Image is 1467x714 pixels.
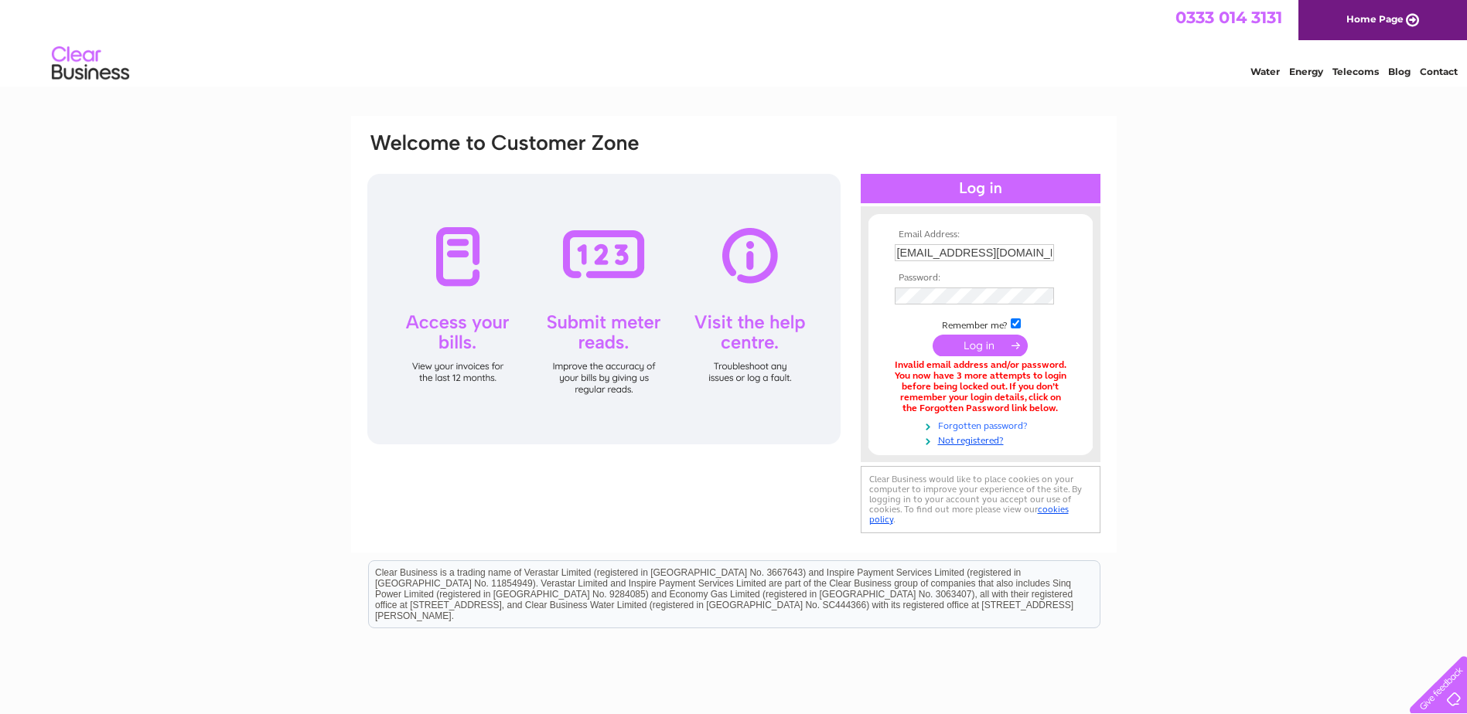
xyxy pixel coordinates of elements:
[1250,66,1280,77] a: Water
[869,504,1069,525] a: cookies policy
[891,229,1070,240] th: Email Address:
[861,466,1100,533] div: Clear Business would like to place cookies on your computer to improve your experience of the sit...
[1332,66,1379,77] a: Telecoms
[895,417,1070,432] a: Forgotten password?
[895,360,1066,413] div: Invalid email address and/or password. You now have 3 more attempts to login before being locked ...
[1175,8,1282,27] a: 0333 014 3131
[1388,66,1411,77] a: Blog
[891,316,1070,331] td: Remember me?
[1289,66,1323,77] a: Energy
[1420,66,1458,77] a: Contact
[891,273,1070,284] th: Password:
[895,432,1070,447] a: Not registered?
[933,335,1028,356] input: Submit
[369,8,1100,75] div: Clear Business is a trading name of Verastar Limited (registered in [GEOGRAPHIC_DATA] No. 3667643...
[51,40,130,87] img: logo.png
